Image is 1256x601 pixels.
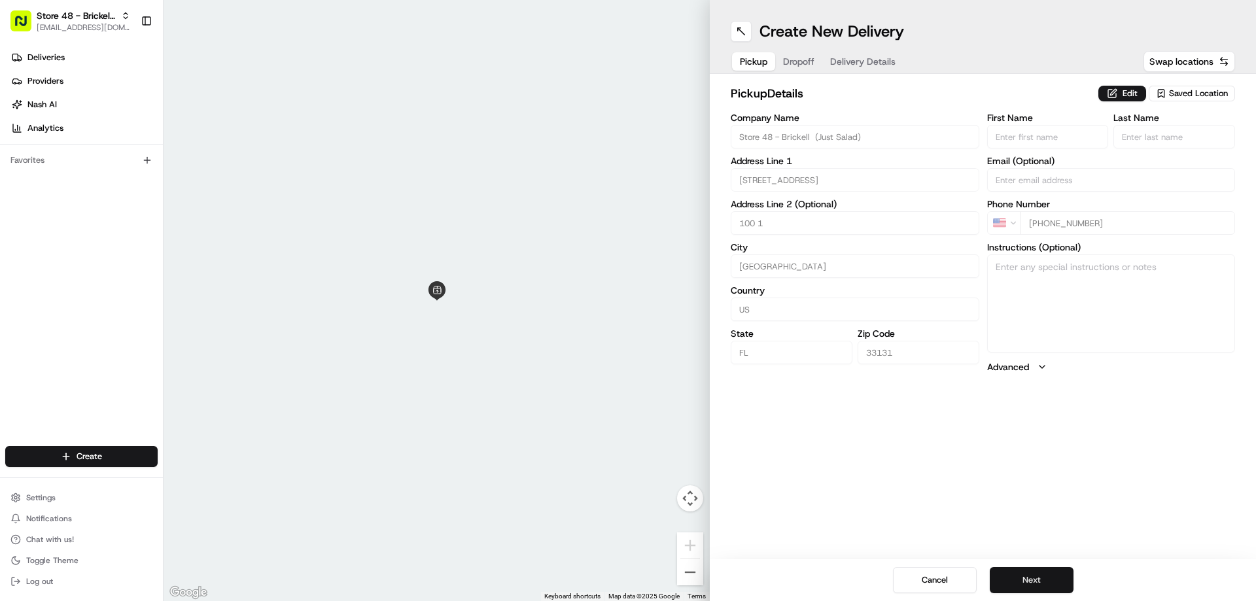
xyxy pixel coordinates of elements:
button: Zoom out [677,559,703,585]
p: Welcome 👋 [13,52,238,73]
button: Saved Location [1149,84,1235,103]
button: Toggle Theme [5,551,158,570]
button: Swap locations [1143,51,1235,72]
input: Enter country [731,298,979,321]
button: [EMAIL_ADDRESS][DOMAIN_NAME] [37,22,130,33]
label: Last Name [1113,113,1235,122]
button: Start new chat [222,129,238,145]
label: Address Line 2 (Optional) [731,199,979,209]
span: [DATE] [116,238,143,249]
span: Pylon [130,324,158,334]
img: Nash [13,13,39,39]
label: Zip Code [858,329,979,338]
input: Enter company name [731,125,979,148]
a: Deliveries [5,47,163,68]
button: Chat with us! [5,530,158,549]
a: Nash AI [5,94,163,115]
a: 📗Knowledge Base [8,287,105,311]
span: Dropoff [783,55,814,68]
span: Notifications [26,513,72,524]
div: Start new chat [59,125,215,138]
button: Advanced [987,360,1236,373]
label: Advanced [987,360,1029,373]
span: Log out [26,576,53,587]
button: Store 48 - Brickell (Just Salad)[EMAIL_ADDRESS][DOMAIN_NAME] [5,5,135,37]
span: [DATE] [116,203,143,213]
div: 💻 [111,294,121,304]
span: Create [77,451,102,462]
label: Address Line 1 [731,156,979,165]
button: Log out [5,572,158,591]
button: Map camera controls [677,485,703,511]
span: Saved Location [1169,88,1228,99]
input: Enter zip code [858,341,979,364]
input: Enter phone number [1020,211,1236,235]
img: 1736555255976-a54dd68f-1ca7-489b-9aae-adbdc363a1c4 [26,239,37,249]
a: Powered byPylon [92,324,158,334]
input: Enter state [731,341,852,364]
a: 💻API Documentation [105,287,215,311]
input: Enter city [731,254,979,278]
span: Swap locations [1149,55,1213,68]
img: Angelique Valdez [13,226,34,247]
a: Open this area in Google Maps (opens a new window) [167,584,210,601]
span: Knowledge Base [26,292,100,305]
button: Cancel [893,567,977,593]
img: 1736555255976-a54dd68f-1ca7-489b-9aae-adbdc363a1c4 [13,125,37,148]
a: Analytics [5,118,163,139]
span: Delivery Details [830,55,896,68]
input: Enter first name [987,125,1109,148]
div: We're available if you need us! [59,138,180,148]
span: API Documentation [124,292,210,305]
a: Terms (opens in new tab) [688,592,706,600]
span: Analytics [27,122,63,134]
label: City [731,243,979,252]
img: Liam S. [13,190,34,211]
button: Zoom in [677,532,703,558]
label: State [731,329,852,338]
div: Past conversations [13,170,88,180]
button: Keyboard shortcuts [544,592,601,601]
label: Instructions (Optional) [987,243,1236,252]
h2: pickup Details [731,84,1090,103]
span: Settings [26,492,56,503]
span: Nash AI [27,99,57,111]
img: Google [167,584,210,601]
a: Providers [5,71,163,92]
label: Country [731,286,979,295]
button: See all [203,167,238,183]
label: Email (Optional) [987,156,1236,165]
span: • [109,203,113,213]
input: Clear [34,84,216,98]
img: 1736555255976-a54dd68f-1ca7-489b-9aae-adbdc363a1c4 [26,203,37,214]
span: Providers [27,75,63,87]
button: Settings [5,489,158,507]
label: Phone Number [987,199,1236,209]
span: Toggle Theme [26,555,78,566]
input: Enter address [731,168,979,192]
input: Apartment, suite, unit, etc. [731,211,979,235]
button: Create [5,446,158,467]
span: [PERSON_NAME] [41,238,106,249]
label: First Name [987,113,1109,122]
button: Store 48 - Brickell (Just Salad) [37,9,116,22]
span: [PERSON_NAME] [41,203,106,213]
button: Edit [1098,86,1146,101]
h1: Create New Delivery [759,21,904,42]
input: Enter email address [987,168,1236,192]
button: Next [990,567,1073,593]
img: 1755196953914-cd9d9cba-b7f7-46ee-b6f5-75ff69acacf5 [27,125,51,148]
span: Pickup [740,55,767,68]
span: Chat with us! [26,534,74,545]
span: • [109,238,113,249]
span: Map data ©2025 Google [608,592,680,600]
label: Company Name [731,113,979,122]
input: Enter last name [1113,125,1235,148]
button: Notifications [5,509,158,528]
div: Favorites [5,150,158,171]
div: 📗 [13,294,24,304]
span: Deliveries [27,52,65,63]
